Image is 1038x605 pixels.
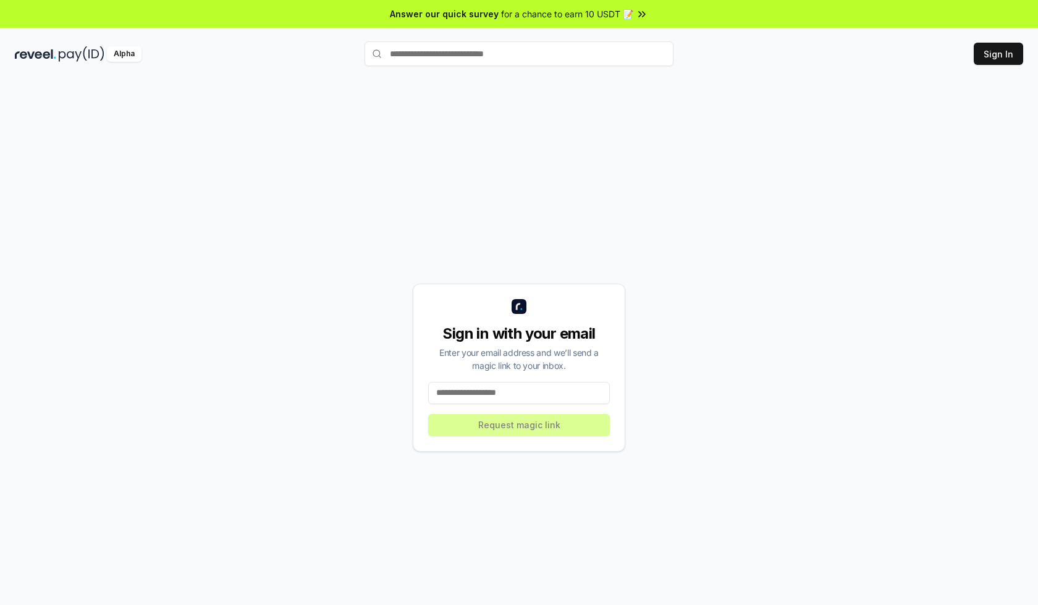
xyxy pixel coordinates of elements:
[107,46,141,62] div: Alpha
[15,46,56,62] img: reveel_dark
[428,346,610,372] div: Enter your email address and we’ll send a magic link to your inbox.
[428,324,610,344] div: Sign in with your email
[512,299,526,314] img: logo_small
[390,7,499,20] span: Answer our quick survey
[59,46,104,62] img: pay_id
[974,43,1023,65] button: Sign In
[501,7,633,20] span: for a chance to earn 10 USDT 📝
